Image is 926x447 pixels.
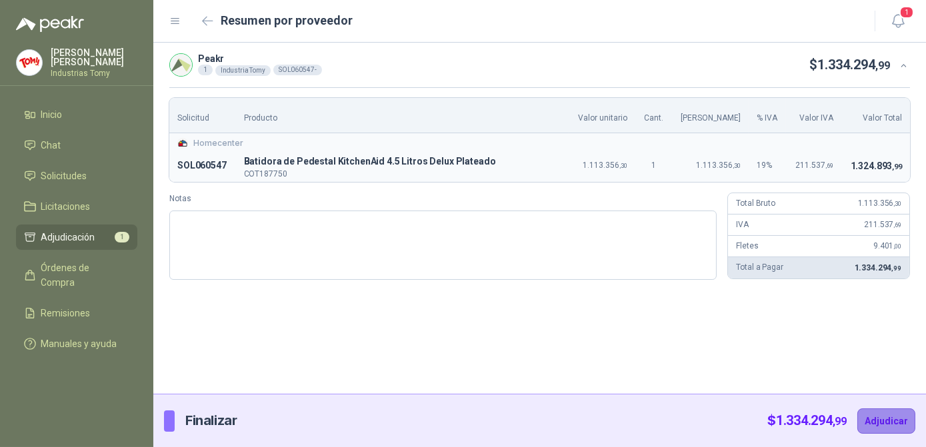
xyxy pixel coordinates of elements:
a: Inicio [16,102,137,127]
p: [PERSON_NAME] [PERSON_NAME] [51,48,137,67]
span: 1.334.294 [776,412,847,428]
p: COT187750 [244,170,561,178]
span: 211.537 [864,220,901,229]
span: 1 [115,232,129,242]
th: % IVA [749,98,786,133]
p: Total a Pagar [736,261,783,274]
span: 1.113.356 [858,199,901,208]
th: Valor IVA [786,98,841,133]
span: 1.334.294 [818,57,891,73]
p: IVA [736,219,749,231]
a: Manuales y ayuda [16,331,137,356]
span: 1.324.893 [851,161,902,171]
div: Homecenter [177,137,902,150]
a: Chat [16,133,137,158]
div: 1 [198,65,213,75]
p: Fletes [736,240,758,252]
p: Peakr [198,54,322,63]
a: Remisiones [16,300,137,326]
span: Manuales y ayuda [41,336,117,351]
p: B [244,154,561,170]
p: SOL060547 [177,158,228,174]
span: Batidora de Pedestal KitchenAid 4.5 Litros Delux Plateado [244,154,561,170]
th: Valor unitario [569,98,635,133]
span: Licitaciones [41,199,91,214]
span: 1.334.294 [855,263,901,272]
span: Solicitudes [41,169,87,183]
span: ,99 [892,163,902,171]
th: Producto [236,98,569,133]
p: $ [810,55,891,75]
span: 211.537 [795,161,833,170]
th: Cant. [635,98,671,133]
span: ,30 [619,162,627,169]
a: Adjudicación1 [16,224,137,250]
span: ,99 [891,264,901,272]
img: Logo peakr [16,16,84,32]
img: Company Logo [17,50,42,75]
img: Company Logo [177,138,188,149]
h2: Resumen por proveedor [221,11,353,30]
span: ,99 [876,59,891,72]
span: ,30 [893,200,901,207]
a: Órdenes de Compra [16,255,137,295]
div: SOL060547 - [273,65,322,75]
span: ,99 [833,415,847,428]
p: Total Bruto [736,197,775,210]
p: $ [767,410,847,431]
span: Órdenes de Compra [41,260,125,290]
span: ,00 [893,242,901,250]
span: ,30 [733,162,741,169]
button: Adjudicar [857,408,915,434]
td: 19 % [749,150,786,182]
span: 1.113.356 [696,161,741,170]
span: Remisiones [41,306,91,320]
th: Solicitud [169,98,236,133]
span: 1.113.356 [583,161,627,170]
th: [PERSON_NAME] [671,98,749,133]
label: Notas [169,193,717,205]
th: Valor Total [841,98,910,133]
a: Licitaciones [16,194,137,219]
img: Company Logo [170,54,192,76]
a: Solicitudes [16,163,137,189]
span: ,69 [825,162,833,169]
span: Adjudicación [41,230,95,244]
span: 9.401 [873,241,901,250]
span: 1 [899,6,914,19]
p: Finalizar [185,410,237,431]
p: Industrias Tomy [51,69,137,77]
button: 1 [886,9,910,33]
div: Industria Tomy [215,65,271,76]
td: 1 [635,150,671,182]
span: Inicio [41,107,63,122]
span: Chat [41,138,61,153]
span: ,69 [893,221,901,228]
